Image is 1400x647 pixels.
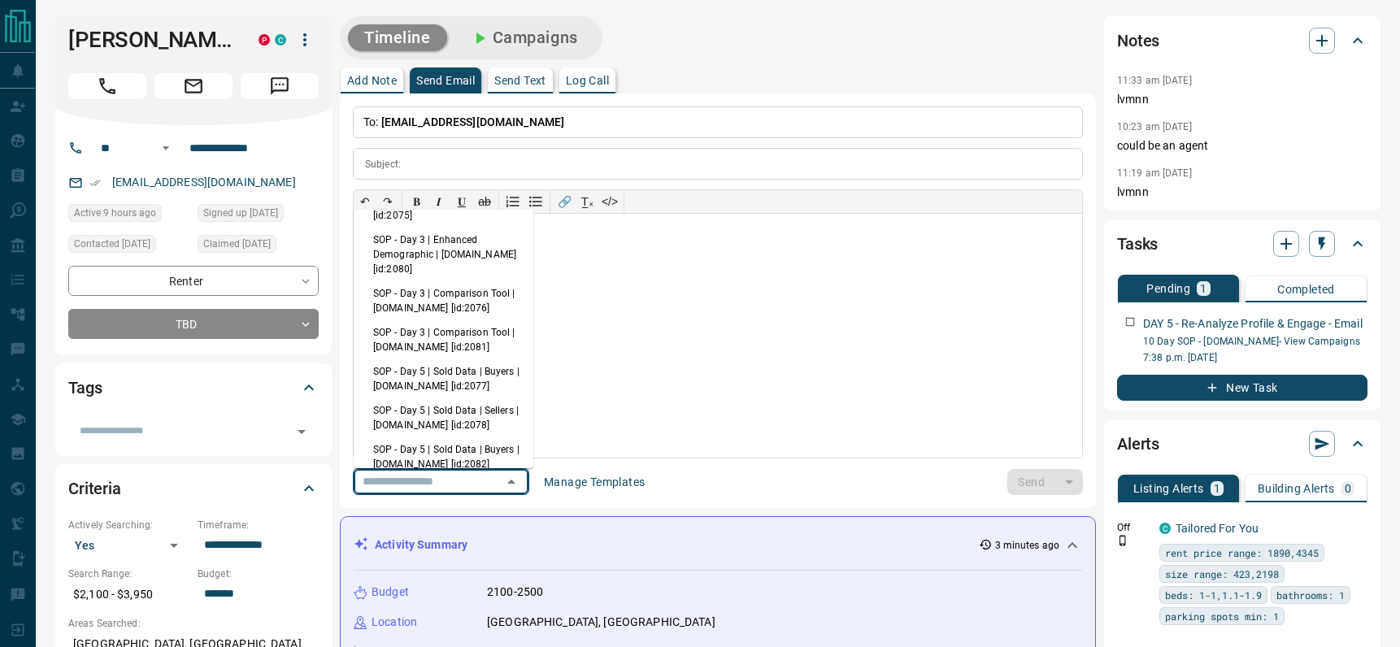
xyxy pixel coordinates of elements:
[68,616,319,631] p: Areas Searched:
[68,27,234,53] h1: [PERSON_NAME]
[68,368,319,407] div: Tags
[1117,75,1192,86] p: 11:33 am [DATE]
[524,190,547,213] button: Bullet list
[68,266,319,296] div: Renter
[1117,535,1128,546] svg: Push Notification Only
[1117,375,1367,401] button: New Task
[372,584,409,601] p: Budget
[494,75,546,86] p: Send Text
[1117,167,1192,179] p: 11:19 am [DATE]
[198,235,319,258] div: Mon Jul 28 2025
[1117,224,1367,263] div: Tasks
[68,475,121,502] h2: Criteria
[376,190,399,213] button: ↷
[1176,522,1259,535] a: Tailored For You
[354,437,533,476] li: SOP - Day 5 | Sold Data | Buyers | [DOMAIN_NAME] [id:2082]
[381,115,565,128] span: [EMAIL_ADDRESS][DOMAIN_NAME]
[354,228,533,281] li: SOP - Day 3 | Enhanced Demographic | [DOMAIN_NAME] [id:2080]
[454,24,594,51] button: Campaigns
[68,375,102,401] h2: Tags
[259,34,270,46] div: property.ca
[1214,483,1220,494] p: 1
[473,190,496,213] button: ab
[995,538,1059,553] p: 3 minutes ago
[1007,469,1083,495] div: split button
[375,536,467,554] p: Activity Summary
[450,190,473,213] button: 𝐔
[154,73,233,99] span: Email
[354,359,533,398] li: SOP - Day 5 | Sold Data | Buyers | [DOMAIN_NAME] [id:2077]
[1117,121,1192,132] p: 10:23 am [DATE]
[1159,523,1171,534] div: condos.ca
[502,190,524,213] button: Numbered list
[1117,184,1367,201] p: lvmnn
[290,420,313,443] button: Open
[68,235,189,258] div: Tue Aug 05 2025
[1146,283,1190,294] p: Pending
[354,281,533,320] li: SOP - Day 3 | Comparison Tool | [DOMAIN_NAME] [id:2076]
[1133,483,1204,494] p: Listing Alerts
[576,190,598,213] button: T̲ₓ
[1143,315,1363,332] p: DAY 5 - Re-Analyze Profile & Engage - Email
[1117,424,1367,463] div: Alerts
[428,190,450,213] button: 𝑰
[365,157,401,172] p: Subject:
[405,190,428,213] button: 𝐁
[74,205,156,221] span: Active 9 hours ago
[68,567,189,581] p: Search Range:
[347,75,397,86] p: Add Note
[354,398,533,437] li: SOP - Day 5 | Sold Data | Sellers | [DOMAIN_NAME] [id:2078]
[203,236,271,252] span: Claimed [DATE]
[68,73,146,99] span: Call
[1143,336,1360,347] a: 10 Day SOP - [DOMAIN_NAME]- View Campaigns
[68,204,189,227] div: Fri Aug 15 2025
[156,138,176,158] button: Open
[566,75,609,86] p: Log Call
[1117,520,1150,535] p: Off
[354,190,376,213] button: ↶
[198,518,319,532] p: Timeframe:
[1165,566,1279,582] span: size range: 423,2198
[198,204,319,227] div: Mon Jul 28 2025
[68,581,189,608] p: $2,100 - $3,950
[203,205,278,221] span: Signed up [DATE]
[458,195,466,208] span: 𝐔
[478,195,491,208] s: ab
[353,106,1083,138] p: To:
[68,469,319,508] div: Criteria
[416,75,475,86] p: Send Email
[1117,21,1367,60] div: Notes
[1117,137,1367,154] p: could be an agent
[1117,231,1158,257] h2: Tasks
[348,24,447,51] button: Timeline
[1117,91,1367,108] p: lvmnn
[500,471,523,493] button: Close
[198,567,319,581] p: Budget:
[68,309,319,339] div: TBD
[1117,431,1159,457] h2: Alerts
[1165,545,1319,561] span: rent price range: 1890,4345
[112,176,296,189] a: [EMAIL_ADDRESS][DOMAIN_NAME]
[1143,350,1367,365] p: 7:38 p.m. [DATE]
[74,236,150,252] span: Contacted [DATE]
[372,614,417,631] p: Location
[354,320,533,359] li: SOP - Day 3 | Comparison Tool | [DOMAIN_NAME] [id:2081]
[1258,483,1335,494] p: Building Alerts
[354,530,1082,560] div: Activity Summary3 minutes ago
[1277,284,1335,295] p: Completed
[89,177,101,189] svg: Email Verified
[553,190,576,213] button: 🔗
[487,584,543,601] p: 2100-2500
[275,34,286,46] div: condos.ca
[1345,483,1351,494] p: 0
[487,614,715,631] p: [GEOGRAPHIC_DATA], [GEOGRAPHIC_DATA]
[241,73,319,99] span: Message
[598,190,621,213] button: </>
[1200,283,1207,294] p: 1
[68,532,189,558] div: Yes
[1117,28,1159,54] h2: Notes
[68,518,189,532] p: Actively Searching:
[534,469,654,495] button: Manage Templates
